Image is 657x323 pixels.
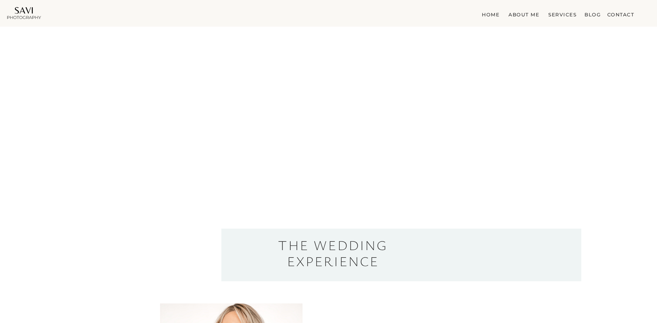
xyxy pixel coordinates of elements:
a: contact [607,10,634,17]
a: blog [583,10,601,17]
h1: the Wedding experience [253,237,413,273]
a: Services [547,10,578,17]
a: about me [505,10,539,17]
a: home [480,10,499,17]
